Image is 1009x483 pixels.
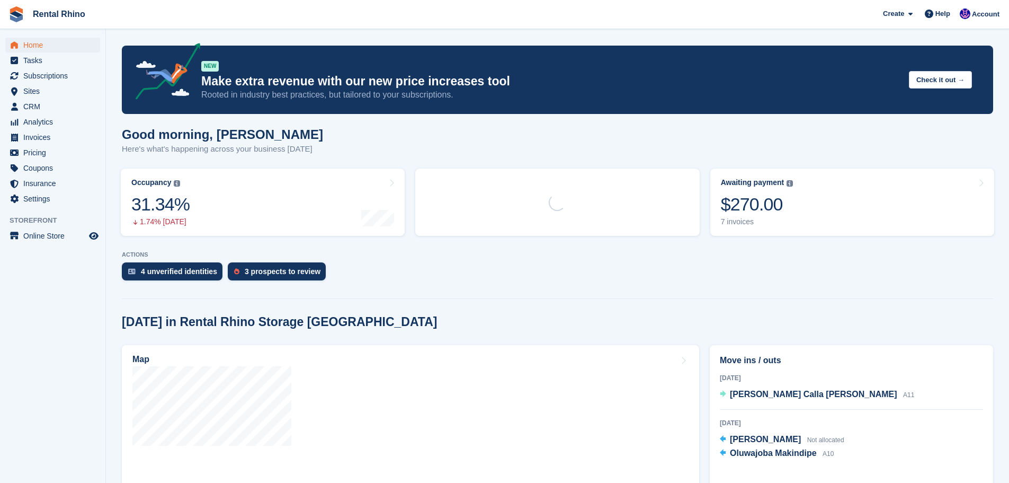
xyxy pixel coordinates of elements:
div: 4 unverified identities [141,267,217,276]
span: Home [23,38,87,52]
a: menu [5,145,100,160]
div: 3 prospects to review [245,267,320,276]
span: Account [972,9,999,20]
a: 3 prospects to review [228,262,331,286]
h2: [DATE] in Rental Rhino Storage [GEOGRAPHIC_DATA] [122,315,437,329]
a: [PERSON_NAME] Not allocated [720,433,844,447]
a: menu [5,130,100,145]
img: prospect-51fa495bee0391a8d652442698ab0144808aea92771e9ea1ae160a38d050c398.svg [234,268,239,275]
a: menu [5,68,100,83]
div: [DATE] [720,418,983,428]
p: ACTIONS [122,251,993,258]
img: stora-icon-8386f47178a22dfd0bd8f6a31ec36ba5ce8667c1dd55bd0f319d3a0aa187defe.svg [8,6,24,22]
a: menu [5,99,100,114]
a: Occupancy 31.34% 1.74% [DATE] [121,169,405,236]
span: Tasks [23,53,87,68]
span: Not allocated [807,436,844,444]
a: menu [5,53,100,68]
div: 31.34% [131,194,190,215]
div: 7 invoices [721,217,793,226]
span: [PERSON_NAME] Calla [PERSON_NAME] [730,390,897,399]
img: icon-info-grey-7440780725fd019a000dd9b08b2336e03edf1995a4989e88bcd33f0948082b44.svg [174,180,180,187]
a: Rental Rhino [29,5,90,23]
span: Storefront [10,215,105,226]
div: Awaiting payment [721,178,784,187]
a: menu [5,176,100,191]
div: NEW [201,61,219,72]
img: Ari Kolas [960,8,970,19]
div: [DATE] [720,373,983,383]
h1: Good morning, [PERSON_NAME] [122,127,323,142]
a: [PERSON_NAME] Calla [PERSON_NAME] A11 [720,388,914,402]
button: Check it out → [909,71,972,89]
a: Awaiting payment $270.00 7 invoices [710,169,994,236]
span: [PERSON_NAME] [730,435,801,444]
h2: Move ins / outs [720,354,983,367]
span: Sites [23,84,87,99]
span: A10 [823,450,834,458]
span: Help [935,8,950,19]
span: A11 [903,391,914,399]
div: $270.00 [721,194,793,215]
span: Analytics [23,115,87,129]
p: Here's what's happening across your business [DATE] [122,143,323,155]
a: Oluwajoba Makindipe A10 [720,447,834,461]
span: Settings [23,191,87,206]
span: Invoices [23,130,87,145]
span: Subscriptions [23,68,87,83]
img: icon-info-grey-7440780725fd019a000dd9b08b2336e03edf1995a4989e88bcd33f0948082b44.svg [787,180,793,187]
div: 1.74% [DATE] [131,217,190,226]
a: menu [5,229,100,243]
span: CRM [23,99,87,114]
a: menu [5,115,100,129]
span: Insurance [23,176,87,191]
span: Create [883,8,904,19]
a: menu [5,84,100,99]
span: Coupons [23,161,87,175]
h2: Map [132,355,149,364]
a: menu [5,191,100,206]
img: price-adjustments-announcement-icon-8257ccfd72463d97f412b2fc003d46551f7dbcb40ab6d574587a9cd5c0d94... [127,43,201,103]
a: Preview store [87,230,100,242]
a: 4 unverified identities [122,262,228,286]
a: menu [5,38,100,52]
a: menu [5,161,100,175]
span: Online Store [23,229,87,243]
span: Pricing [23,145,87,160]
p: Rooted in industry best practices, but tailored to your subscriptions. [201,89,900,101]
p: Make extra revenue with our new price increases tool [201,74,900,89]
div: Occupancy [131,178,171,187]
img: verify_identity-adf6edd0f0f0b5bbfe63781bf79b02c33cf7c696d77639b501bdc392416b5a36.svg [128,268,136,275]
span: Oluwajoba Makindipe [730,449,817,458]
